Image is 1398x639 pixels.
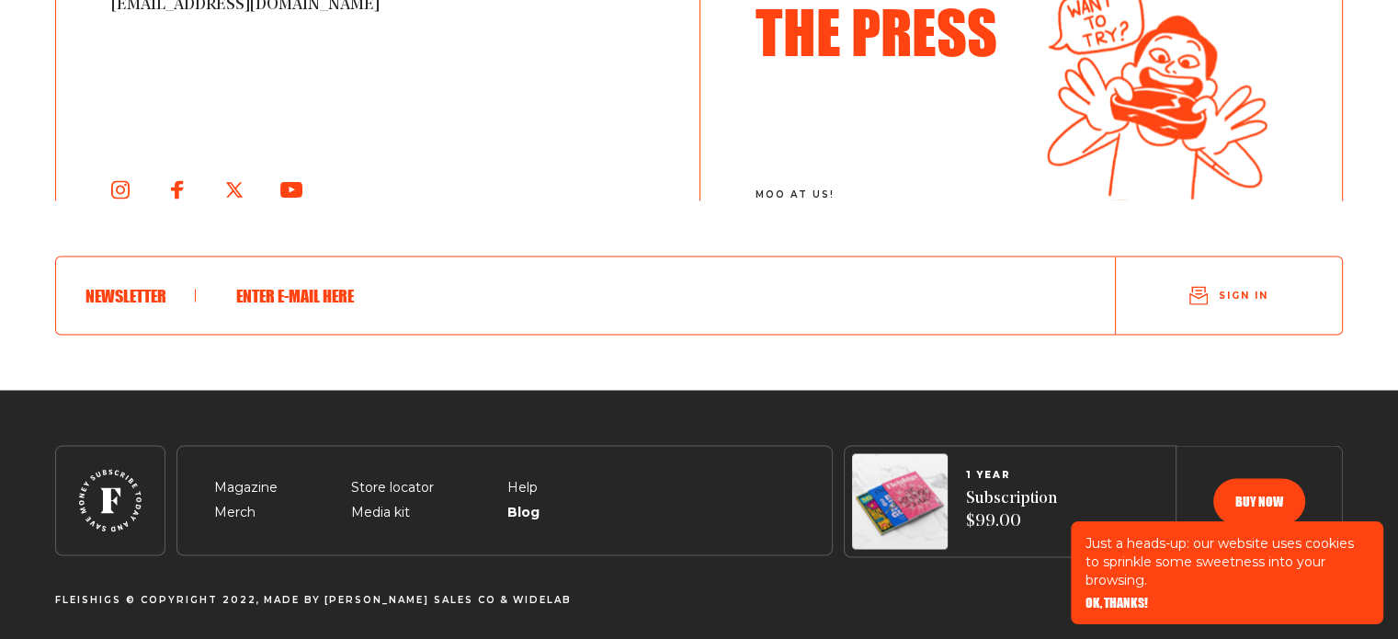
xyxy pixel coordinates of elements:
[1219,288,1268,302] span: Sign in
[1116,264,1342,326] button: Sign in
[214,503,256,519] a: Merch
[214,478,278,495] a: Magazine
[1085,534,1369,589] p: Just a heads-up: our website uses cookies to sprinkle some sweetness into your browsing.
[256,594,260,605] span: ,
[966,469,1057,480] span: 1 YEAR
[1235,495,1283,508] span: Buy now
[756,189,1014,200] span: moo at us!
[1213,478,1305,524] button: Buy now
[351,501,410,523] span: Media kit
[351,476,434,498] span: Store locator
[966,487,1057,532] span: Subscription $99.00
[507,478,538,495] a: Help
[500,594,509,605] span: &
[85,285,196,305] h6: Newsletter
[214,476,278,498] span: Magazine
[513,594,572,605] span: Widelab
[55,594,256,605] span: Fleishigs © Copyright 2022
[1085,597,1148,610] button: OK, THANKS!
[507,476,538,498] span: Help
[214,501,256,523] span: Merch
[351,478,434,495] a: Store locator
[852,453,948,549] img: Magazines image
[264,594,321,605] span: Made By
[324,594,496,605] span: [PERSON_NAME] Sales CO
[225,271,1041,319] input: Enter e-mail here
[351,503,410,519] a: Media kit
[324,593,496,605] a: [PERSON_NAME] Sales CO
[513,593,572,605] a: Widelab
